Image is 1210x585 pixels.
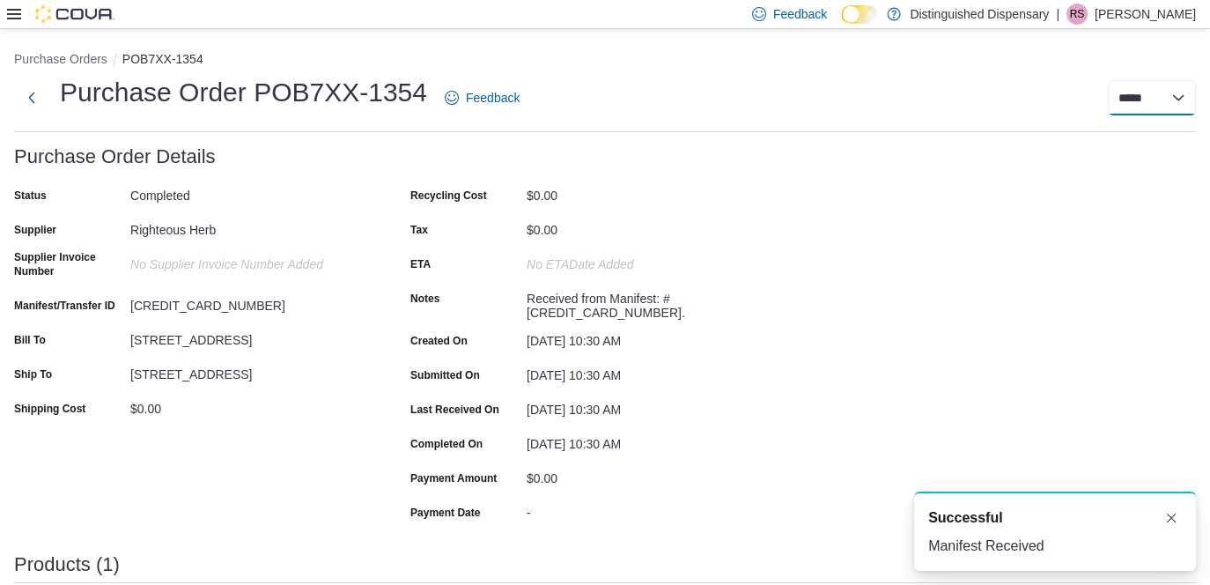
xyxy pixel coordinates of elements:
div: [CREDIT_CARD_NUMBER] [130,292,366,313]
div: [DATE] 10:30 AM [527,430,763,451]
span: Successful [928,507,1002,529]
label: Manifest/Transfer ID [14,299,115,313]
label: Completed On [410,437,483,451]
div: Completed [130,181,366,203]
div: $0.00 [527,216,763,237]
div: Received from Manifest: #[CREDIT_CARD_NUMBER]. [527,285,763,320]
span: Feedback [773,5,827,23]
label: Status [14,189,47,203]
button: Next [14,80,49,115]
p: | [1056,4,1059,25]
img: Cova [35,5,114,23]
div: $0.00 [130,395,366,416]
input: Dark Mode [841,5,878,24]
button: Dismiss toast [1161,507,1182,529]
nav: An example of EuiBreadcrumbs [14,50,1196,71]
div: Righteous Herb [130,216,366,237]
h3: Purchase Order Details [14,146,216,167]
button: POB7XX-1354 [122,52,203,66]
label: Payment Amount [410,471,497,485]
div: [STREET_ADDRESS] [130,326,366,347]
div: $0.00 [527,464,763,485]
h1: Purchase Order POB7XX-1354 [60,75,427,110]
label: Supplier [14,223,56,237]
label: Payment Date [410,506,480,520]
span: Feedback [466,89,520,107]
p: [PERSON_NAME] [1095,4,1196,25]
div: - [527,499,763,520]
div: [DATE] 10:30 AM [527,327,763,348]
div: No Supplier Invoice Number added [130,250,366,271]
label: Ship To [14,367,52,381]
label: Notes [410,292,439,306]
div: [DATE] 10:30 AM [527,361,763,382]
div: No ETADate added [527,250,763,271]
h3: Products (1) [14,554,120,575]
label: Created On [410,334,468,348]
label: Supplier Invoice Number [14,250,123,278]
label: Bill To [14,333,46,347]
label: Submitted On [410,368,480,382]
label: ETA [410,257,431,271]
label: Last Received On [410,403,499,417]
button: Purchase Orders [14,52,107,66]
div: Manifest Received [928,536,1182,557]
label: Shipping Cost [14,402,85,416]
span: Dark Mode [841,24,842,25]
div: [DATE] 10:30 AM [527,396,763,417]
a: Feedback [438,80,527,115]
span: RS [1070,4,1085,25]
p: Distinguished Dispensary [910,4,1049,25]
label: Tax [410,223,428,237]
div: [STREET_ADDRESS] [130,360,366,381]
div: Notification [928,507,1182,529]
label: Recycling Cost [410,189,487,203]
div: Rochelle Smith [1066,4,1088,25]
div: $0.00 [527,181,763,203]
